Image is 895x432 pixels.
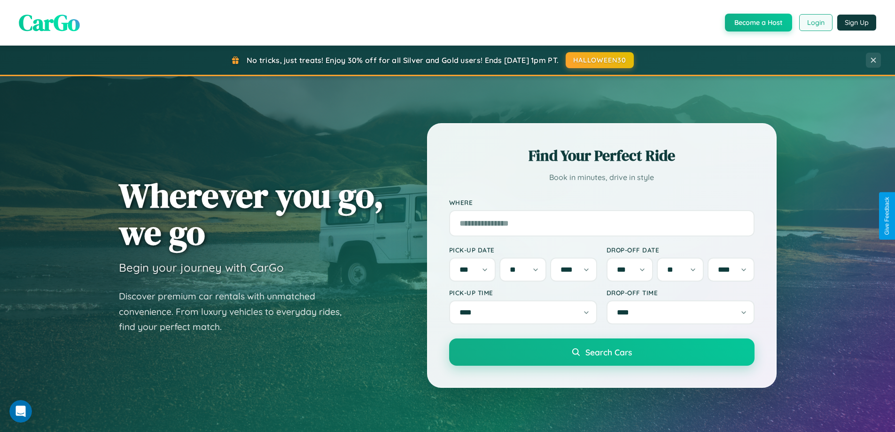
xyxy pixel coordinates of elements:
[725,14,792,31] button: Become a Host
[119,177,384,251] h1: Wherever you go, we go
[585,347,632,357] span: Search Cars
[119,260,284,275] h3: Begin your journey with CarGo
[837,15,876,31] button: Sign Up
[449,289,597,297] label: Pick-up Time
[19,7,80,38] span: CarGo
[449,338,755,366] button: Search Cars
[247,55,559,65] span: No tricks, just treats! Enjoy 30% off for all Silver and Gold users! Ends [DATE] 1pm PT.
[566,52,634,68] button: HALLOWEEN30
[119,289,354,335] p: Discover premium car rentals with unmatched convenience. From luxury vehicles to everyday rides, ...
[9,400,32,423] iframe: Intercom live chat
[449,246,597,254] label: Pick-up Date
[449,198,755,206] label: Where
[449,145,755,166] h2: Find Your Perfect Ride
[884,197,890,235] div: Give Feedback
[607,246,755,254] label: Drop-off Date
[449,171,755,184] p: Book in minutes, drive in style
[607,289,755,297] label: Drop-off Time
[799,14,833,31] button: Login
